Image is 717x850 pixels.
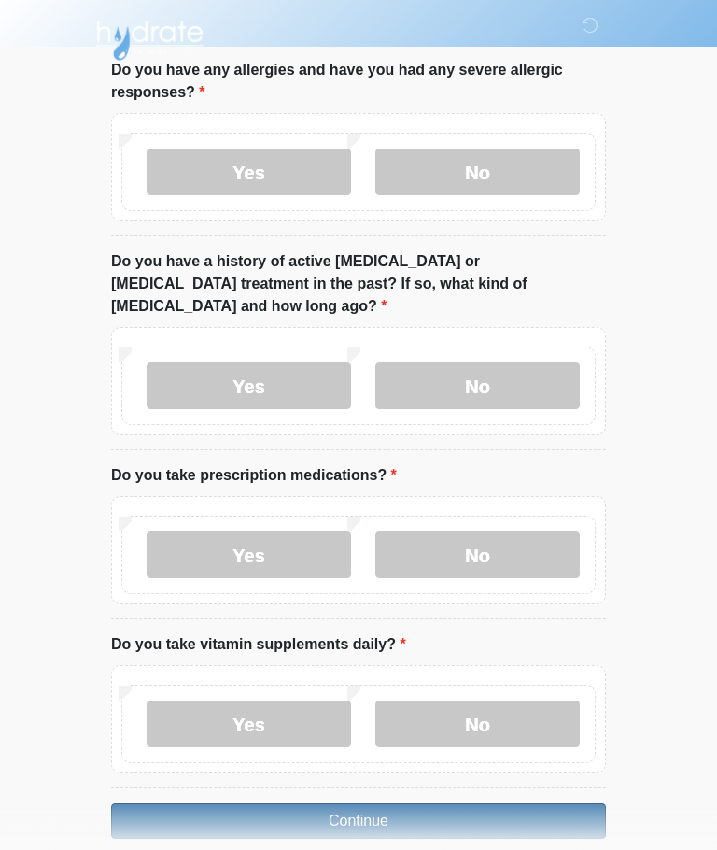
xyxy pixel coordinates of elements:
label: Yes [147,531,351,578]
label: No [375,362,580,409]
label: Yes [147,149,351,195]
label: Do you take prescription medications? [111,464,397,487]
label: Do you have a history of active [MEDICAL_DATA] or [MEDICAL_DATA] treatment in the past? If so, wh... [111,250,606,318]
label: Yes [147,362,351,409]
button: Continue [111,803,606,839]
label: Do you take vitamin supplements daily? [111,633,406,656]
label: No [375,701,580,747]
label: Do you have any allergies and have you had any severe allergic responses? [111,59,606,104]
label: No [375,531,580,578]
label: No [375,149,580,195]
img: Hydrate IV Bar - Arcadia Logo [92,14,206,62]
label: Yes [147,701,351,747]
